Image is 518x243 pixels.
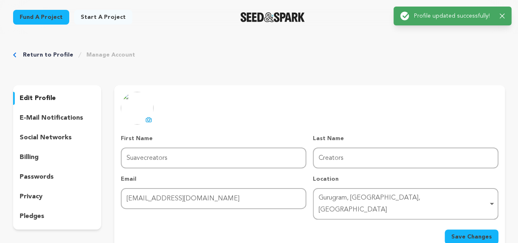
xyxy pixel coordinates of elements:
p: First Name [121,134,306,143]
button: social networks [13,131,101,144]
button: edit profile [13,92,101,105]
p: edit profile [20,93,56,103]
p: Location [313,175,498,183]
span: Save Changes [451,233,492,241]
img: Seed&Spark Logo Dark Mode [240,12,305,22]
a: Start a project [74,10,132,25]
p: Email [121,175,306,183]
input: Last Name [313,148,498,168]
a: Fund a project [13,10,69,25]
a: Return to Profile [23,51,73,59]
a: Seed&Spark Homepage [240,12,305,22]
button: passwords [13,170,101,184]
p: privacy [20,192,43,202]
button: e-mail notifications [13,111,101,125]
p: e-mail notifications [20,113,83,123]
p: Profile updated successfully! [414,12,493,20]
p: billing [20,152,38,162]
p: Last Name [313,134,498,143]
button: pledges [13,210,101,223]
p: pledges [20,211,44,221]
button: billing [13,151,101,164]
div: Breadcrumb [13,51,505,59]
a: Manage Account [86,51,135,59]
p: passwords [20,172,54,182]
button: privacy [13,190,101,203]
div: Gurugram, [GEOGRAPHIC_DATA], [GEOGRAPHIC_DATA] [319,192,488,216]
p: social networks [20,133,72,143]
input: Email [121,188,306,209]
input: First Name [121,148,306,168]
